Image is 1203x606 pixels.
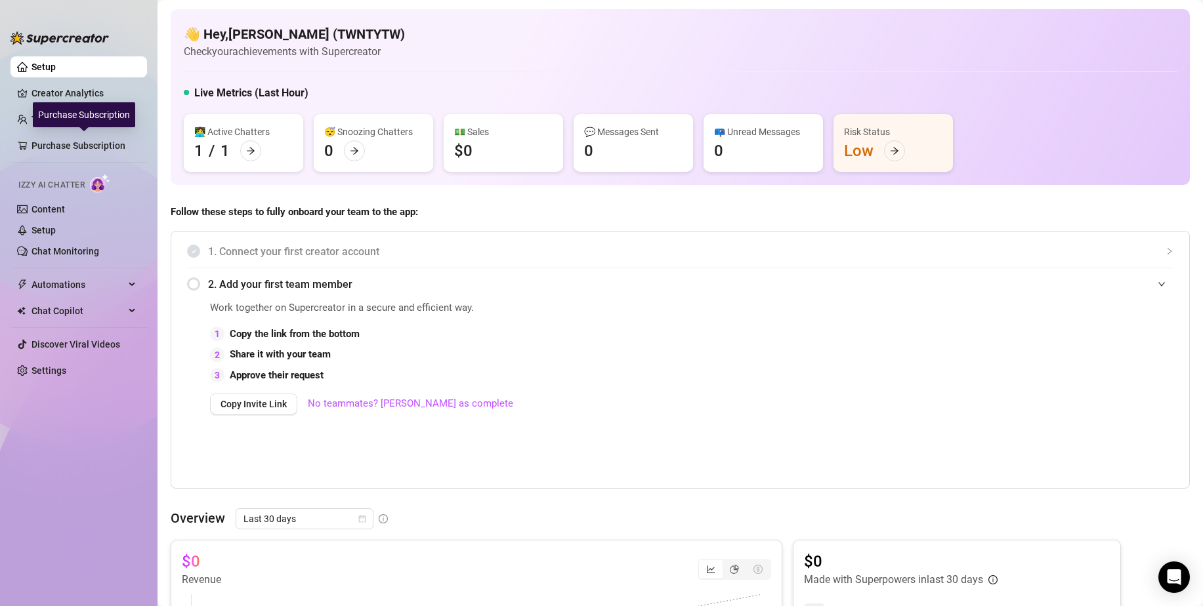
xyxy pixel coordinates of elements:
[17,279,28,290] span: thunderbolt
[221,399,287,409] span: Copy Invite Link
[804,572,983,588] article: Made with Superpowers in last 30 days
[698,559,771,580] div: segmented control
[32,274,125,295] span: Automations
[210,348,224,362] div: 2
[230,348,331,360] strong: Share it with your team
[182,551,200,572] article: $0
[324,140,333,161] div: 0
[221,140,230,161] div: 1
[730,565,739,574] span: pie-chart
[890,146,899,155] span: arrow-right
[32,135,137,156] a: Purchase Subscription
[32,204,65,214] a: Content
[1158,561,1190,593] div: Open Intercom Messenger
[230,369,324,381] strong: Approve their request
[32,365,66,376] a: Settings
[171,508,225,528] article: Overview
[194,85,308,101] h5: Live Metrics (Last Hour)
[90,174,110,193] img: AI Chatter
[32,300,125,321] span: Chat Copilot
[187,235,1173,268] div: 1. Connect your first creator account
[1158,280,1166,288] span: expanded
[210,368,224,382] div: 3
[184,25,405,43] h4: 👋 Hey, [PERSON_NAME] (TWNTYTW)
[17,306,26,315] img: Chat Copilot
[454,125,553,139] div: 💵 Sales
[210,394,297,414] button: Copy Invite Link
[194,140,203,161] div: 1
[230,328,360,340] strong: Copy the link from the bottom
[1166,247,1173,255] span: collapsed
[988,575,998,584] span: info-circle
[32,83,137,104] a: Creator Analytics
[246,146,255,155] span: arrow-right
[32,339,120,350] a: Discover Viral Videos
[184,43,405,60] article: Check your achievements with Supercreator
[18,179,85,192] span: Izzy AI Chatter
[308,396,513,412] a: No teammates? [PERSON_NAME] as complete
[32,114,96,125] a: Team Analytics
[714,125,813,139] div: 📪 Unread Messages
[210,300,878,316] span: Work together on Supercreator in a secure and efficient way.
[182,572,221,588] article: Revenue
[208,276,1173,293] span: 2. Add your first team member
[753,565,763,574] span: dollar-circle
[32,246,99,256] a: Chat Monitoring
[454,140,473,161] div: $0
[208,243,1173,260] span: 1. Connect your first creator account
[243,509,366,529] span: Last 30 days
[911,300,1173,468] iframe: Adding Team Members
[171,206,418,218] strong: Follow these steps to fully onboard your team to the app:
[379,514,388,523] span: info-circle
[194,125,293,139] div: 👩‍💻 Active Chatters
[358,515,366,523] span: calendar
[350,146,359,155] span: arrow-right
[324,125,423,139] div: 😴 Snoozing Chatters
[32,62,56,72] a: Setup
[844,125,942,139] div: Risk Status
[804,551,998,572] article: $0
[584,140,593,161] div: 0
[584,125,683,139] div: 💬 Messages Sent
[706,565,715,574] span: line-chart
[210,327,224,341] div: 1
[714,140,723,161] div: 0
[11,31,109,45] img: logo-BBDzfeDw.svg
[187,268,1173,300] div: 2. Add your first team member
[33,102,135,127] div: Purchase Subscription
[32,225,56,235] a: Setup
